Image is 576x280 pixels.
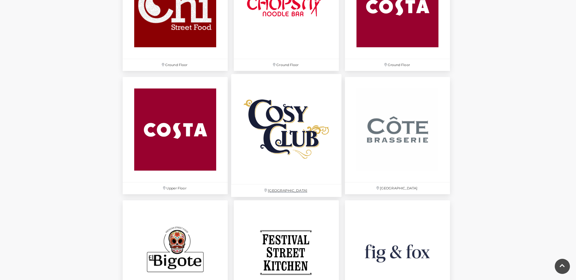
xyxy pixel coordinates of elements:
[123,59,228,71] p: Ground Floor
[231,185,342,197] p: [GEOGRAPHIC_DATA]
[234,59,339,71] p: Ground Floor
[345,59,450,71] p: Ground Floor
[342,74,453,197] a: [GEOGRAPHIC_DATA]
[228,71,345,200] a: [GEOGRAPHIC_DATA]
[345,182,450,194] p: [GEOGRAPHIC_DATA]
[123,182,228,194] p: Upper Floor
[120,74,231,197] a: Upper Floor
